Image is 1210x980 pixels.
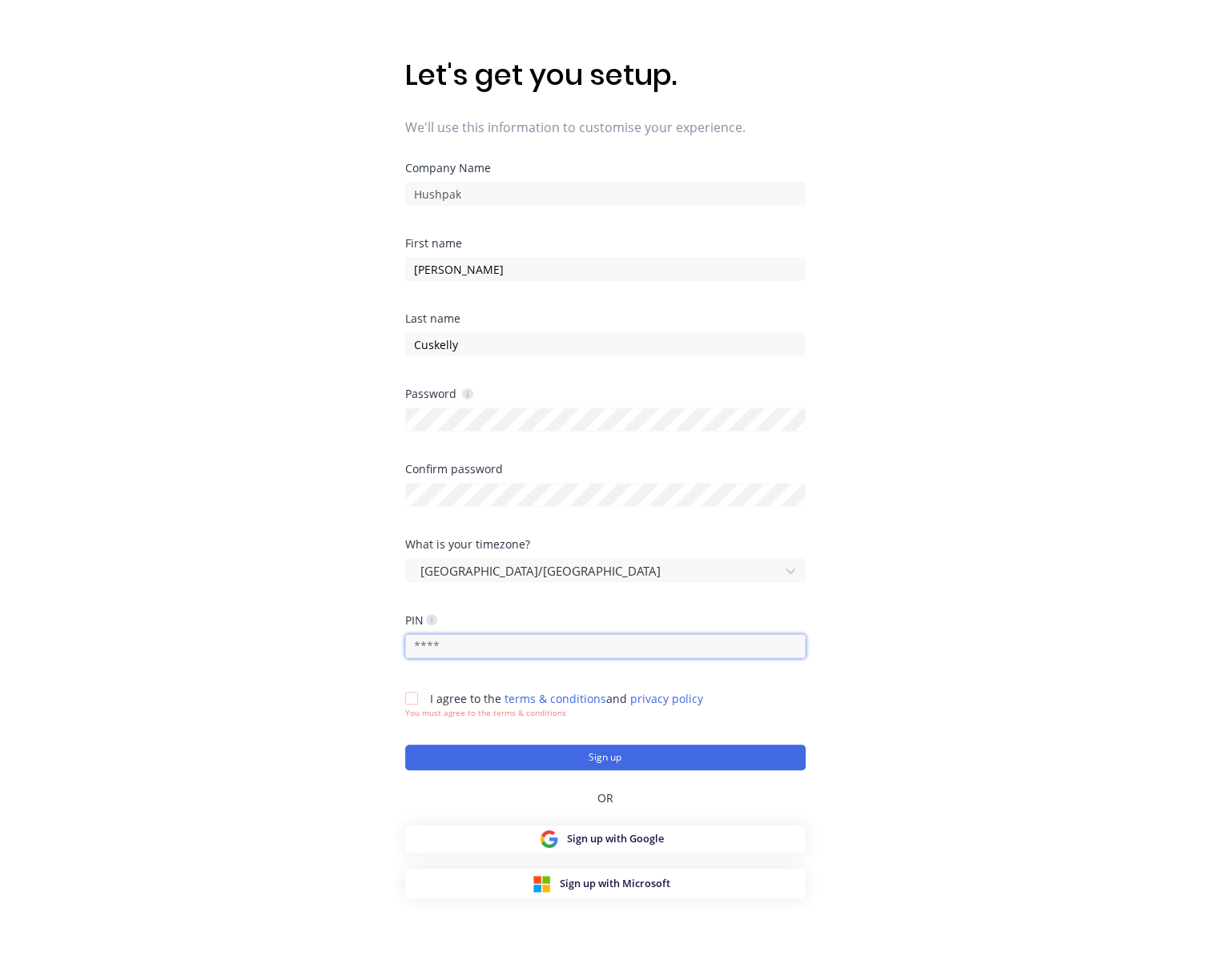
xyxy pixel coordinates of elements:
[405,770,806,825] div: OR
[405,386,473,401] div: Password
[630,691,703,706] a: privacy policy
[405,58,806,92] h1: Let's get you setup.
[405,869,806,898] button: Sign up with Microsoft
[405,313,806,324] div: Last name
[405,707,703,719] div: You must agree to the terms & conditions
[405,464,806,475] div: Confirm password
[405,825,806,853] button: Sign up with Google
[405,238,806,249] div: First name
[430,691,703,706] span: I agree to the and
[405,539,806,550] div: What is your timezone?
[567,831,664,846] span: Sign up with Google
[405,745,806,770] button: Sign up
[405,612,437,628] div: PIN
[405,163,806,174] div: Company Name
[560,876,670,891] span: Sign up with Microsoft
[505,691,606,706] a: terms & conditions
[405,118,806,137] span: We'll use this information to customise your experience.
